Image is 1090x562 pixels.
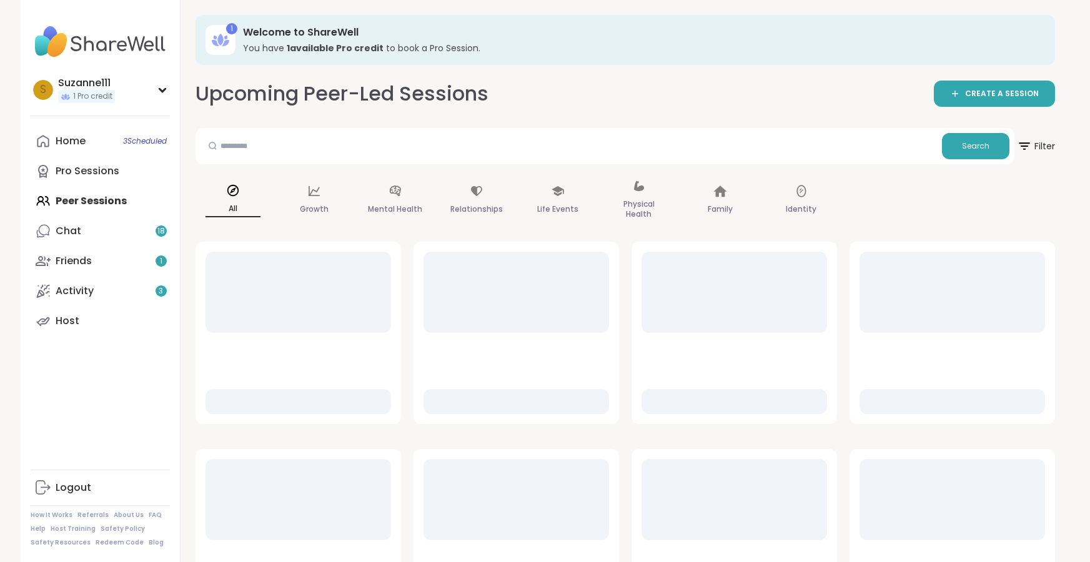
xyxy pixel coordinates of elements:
[58,76,115,90] div: Suzanne111
[300,202,329,217] p: Growth
[206,201,260,217] p: All
[965,89,1039,99] span: CREATE A SESSION
[962,140,989,152] span: Search
[159,286,163,297] span: 3
[160,256,162,267] span: 1
[612,197,666,222] p: Physical Health
[40,82,46,98] span: S
[31,473,170,503] a: Logout
[56,254,92,268] div: Friends
[934,81,1055,107] a: CREATE A SESSION
[149,511,162,520] a: FAQ
[56,224,81,238] div: Chat
[56,134,86,148] div: Home
[368,202,422,217] p: Mental Health
[77,511,109,520] a: Referrals
[157,226,165,237] span: 18
[31,511,72,520] a: How It Works
[96,538,144,547] a: Redeem Code
[942,133,1009,159] button: Search
[31,156,170,186] a: Pro Sessions
[101,525,145,533] a: Safety Policy
[31,538,91,547] a: Safety Resources
[123,136,167,146] span: 3 Scheduled
[56,164,119,178] div: Pro Sessions
[226,23,237,34] div: 1
[243,26,1038,39] h3: Welcome to ShareWell
[114,511,144,520] a: About Us
[149,538,164,547] a: Blog
[243,42,1038,54] h3: You have to book a Pro Session.
[31,126,170,156] a: Home3Scheduled
[31,276,170,306] a: Activity3
[196,80,488,108] h2: Upcoming Peer-Led Sessions
[31,246,170,276] a: Friends1
[708,202,733,217] p: Family
[31,20,170,64] img: ShareWell Nav Logo
[450,202,503,217] p: Relationships
[1017,131,1055,161] span: Filter
[73,91,112,102] span: 1 Pro credit
[56,284,94,298] div: Activity
[56,314,79,328] div: Host
[537,202,578,217] p: Life Events
[1017,128,1055,164] button: Filter
[786,202,816,217] p: Identity
[51,525,96,533] a: Host Training
[31,216,170,246] a: Chat18
[31,525,46,533] a: Help
[56,481,91,495] div: Logout
[287,42,384,54] b: 1 available Pro credit
[31,306,170,336] a: Host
